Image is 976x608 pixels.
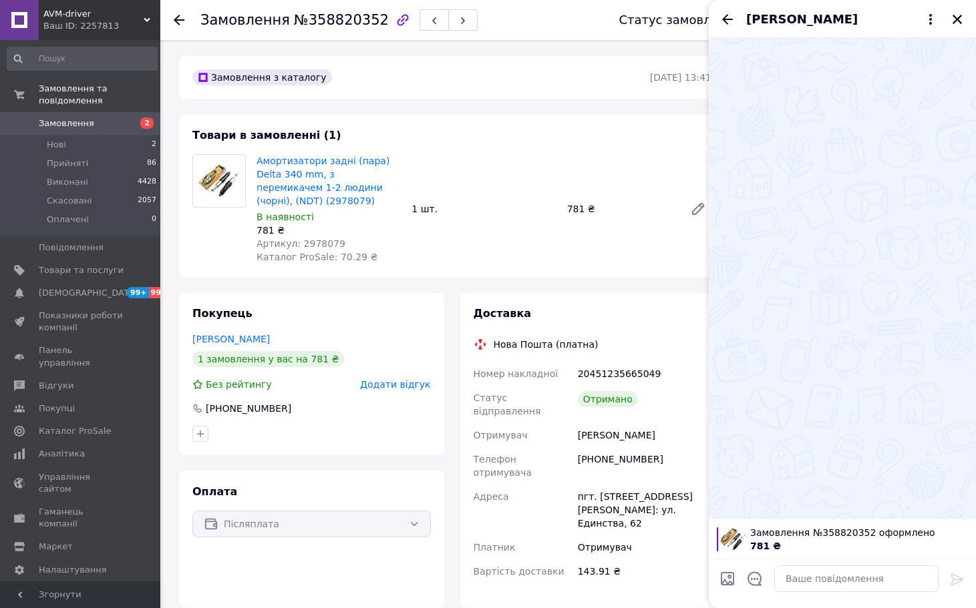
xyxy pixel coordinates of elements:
[149,287,171,298] span: 99+
[152,214,156,226] span: 0
[750,541,781,551] span: 781 ₴
[39,264,124,276] span: Товари та послуги
[192,485,237,498] span: Оплата
[39,242,104,254] span: Повідомлення
[949,11,965,27] button: Закрити
[294,12,389,28] span: №358820352
[474,368,558,379] span: Номер накладної
[192,69,332,85] div: Замовлення з каталогу
[746,11,939,28] button: [PERSON_NAME]
[138,176,156,188] span: 4428
[619,13,742,27] div: Статус замовлення
[39,471,124,495] span: Управління сайтом
[257,238,345,249] span: Артикул: 2978079
[474,454,532,478] span: Телефон отримувача
[140,117,154,129] span: 2
[47,176,88,188] span: Виконані
[206,379,272,390] span: Без рейтингу
[721,527,745,551] img: 6644103704_w100_h100_amortizatory-zadnie-para.jpg
[746,570,764,587] button: Відкрити шаблони відповідей
[257,224,401,237] div: 781 ₴
[192,129,341,141] span: Товари в замовленні (1)
[719,11,736,27] button: Назад
[578,391,638,407] div: Отримано
[39,380,73,392] span: Відгуки
[562,200,679,218] div: 781 ₴
[193,164,245,198] img: Амортизатори задні (пара) Delta 340 mm, з перемикачем 1-2 людини (чорні), (NDT) (2978079)
[39,310,124,334] span: Показники роботи компанії
[575,447,714,485] div: [PHONE_NUMBER]
[47,195,92,207] span: Скасовані
[43,20,160,32] div: Ваш ID: 2257813
[575,485,714,535] div: пгт. [STREET_ADDRESS][PERSON_NAME]: ул. Единства, 62
[257,156,389,206] a: Амортизатори задні (пара) Delta 340 mm, з перемикачем 1-2 людини (чорні), (NDT) (2978079)
[39,287,138,299] span: [DEMOGRAPHIC_DATA]
[575,559,714,583] div: 143.91 ₴
[39,506,124,530] span: Гаманець компанії
[39,402,75,414] span: Покупці
[685,196,711,222] a: Редагувати
[575,362,714,386] div: 20451235665049
[257,252,377,262] span: Каталог ProSale: 70.29 ₴
[39,541,73,553] span: Маркет
[47,214,89,226] span: Оплачені
[43,8,144,20] span: AVM-driver
[360,379,430,390] span: Додати відгук
[406,200,561,218] div: 1 шт.
[192,334,270,344] a: [PERSON_NAME]
[257,212,314,222] span: В наявності
[7,47,158,71] input: Пошук
[127,287,149,298] span: 99+
[746,11,858,28] span: [PERSON_NAME]
[200,12,290,28] span: Замовлення
[47,158,88,170] span: Прийняті
[39,117,94,129] span: Замовлення
[575,535,714,559] div: Отримувач
[490,338,602,351] div: Нова Пошта (платна)
[474,392,541,416] span: Статус відправлення
[152,139,156,151] span: 2
[474,307,532,320] span: Доставка
[47,139,66,151] span: Нові
[147,158,156,170] span: 86
[192,307,253,320] span: Покупець
[204,402,293,415] div: [PHONE_NUMBER]
[575,423,714,447] div: [PERSON_NAME]
[192,351,344,367] div: 1 замовлення у вас на 781 ₴
[39,564,107,576] span: Налаштування
[39,344,124,368] span: Панель управління
[474,566,564,577] span: Вартість доставки
[174,13,184,27] div: Повернутися назад
[474,430,528,440] span: Отримувач
[650,72,711,83] time: [DATE] 13:41
[474,491,509,502] span: Адреса
[39,83,160,107] span: Замовлення та повідомлення
[39,448,85,460] span: Аналітика
[39,425,111,437] span: Каталог ProSale
[750,526,968,539] span: Замовлення №358820352 оформлено
[138,195,156,207] span: 2057
[474,542,516,553] span: Платник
